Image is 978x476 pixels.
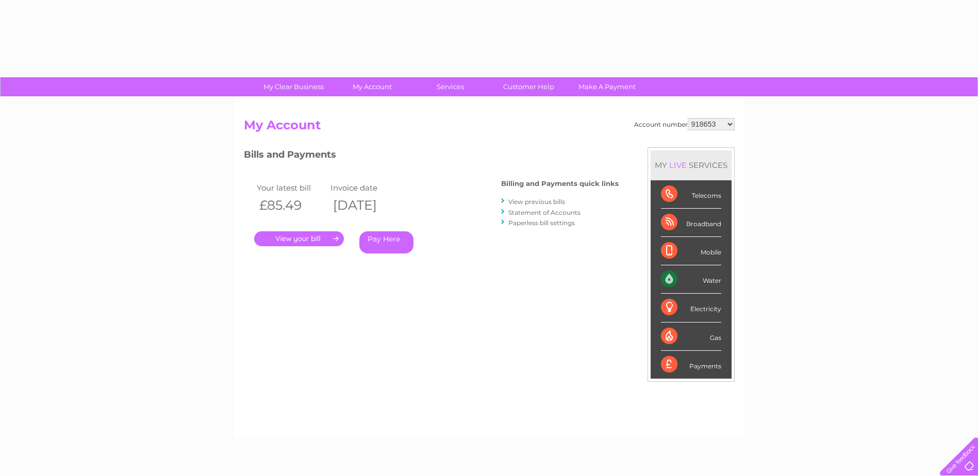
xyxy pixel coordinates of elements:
[634,118,735,130] div: Account number
[501,180,619,188] h4: Billing and Payments quick links
[328,181,402,195] td: Invoice date
[651,150,732,180] div: MY SERVICES
[661,322,721,351] div: Gas
[244,147,619,165] h3: Bills and Payments
[408,77,493,96] a: Services
[508,198,565,206] a: View previous bills
[661,294,721,322] div: Electricity
[329,77,415,96] a: My Account
[328,195,402,216] th: [DATE]
[661,265,721,294] div: Water
[508,219,575,227] a: Paperless bill settings
[661,351,721,379] div: Payments
[565,77,650,96] a: Make A Payment
[486,77,571,96] a: Customer Help
[359,231,413,253] a: Pay Here
[661,209,721,237] div: Broadband
[508,209,581,216] a: Statement of Accounts
[254,181,328,195] td: Your latest bill
[254,231,344,246] a: .
[244,118,735,138] h2: My Account
[667,160,689,170] div: LIVE
[251,77,336,96] a: My Clear Business
[254,195,328,216] th: £85.49
[661,180,721,209] div: Telecoms
[661,237,721,265] div: Mobile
